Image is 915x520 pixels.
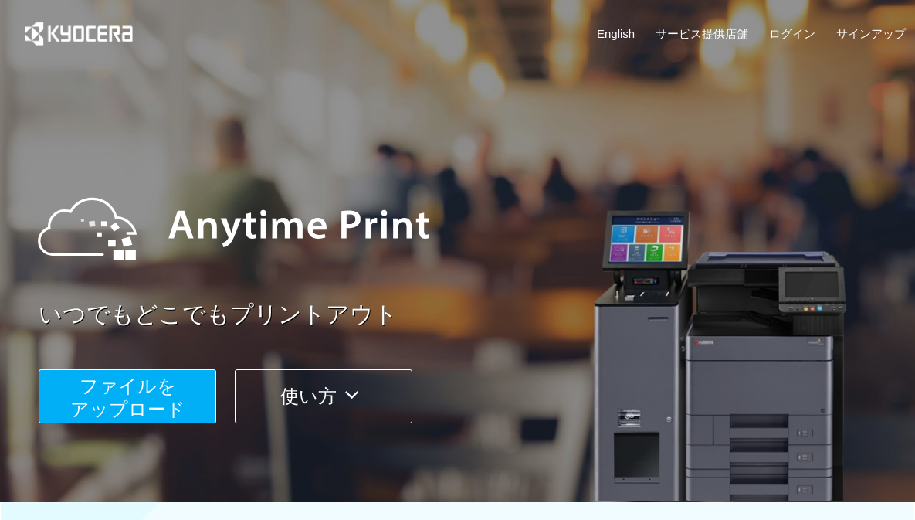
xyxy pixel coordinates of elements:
[769,25,815,42] a: ログイン
[836,25,906,42] a: サインアップ
[656,25,748,42] a: サービス提供店舗
[39,298,915,331] a: いつでもどこでもプリントアウト
[70,376,185,420] span: ファイルを ​​アップロード
[235,369,412,423] button: 使い方
[39,369,216,423] button: ファイルを​​アップロード
[597,25,635,42] a: English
